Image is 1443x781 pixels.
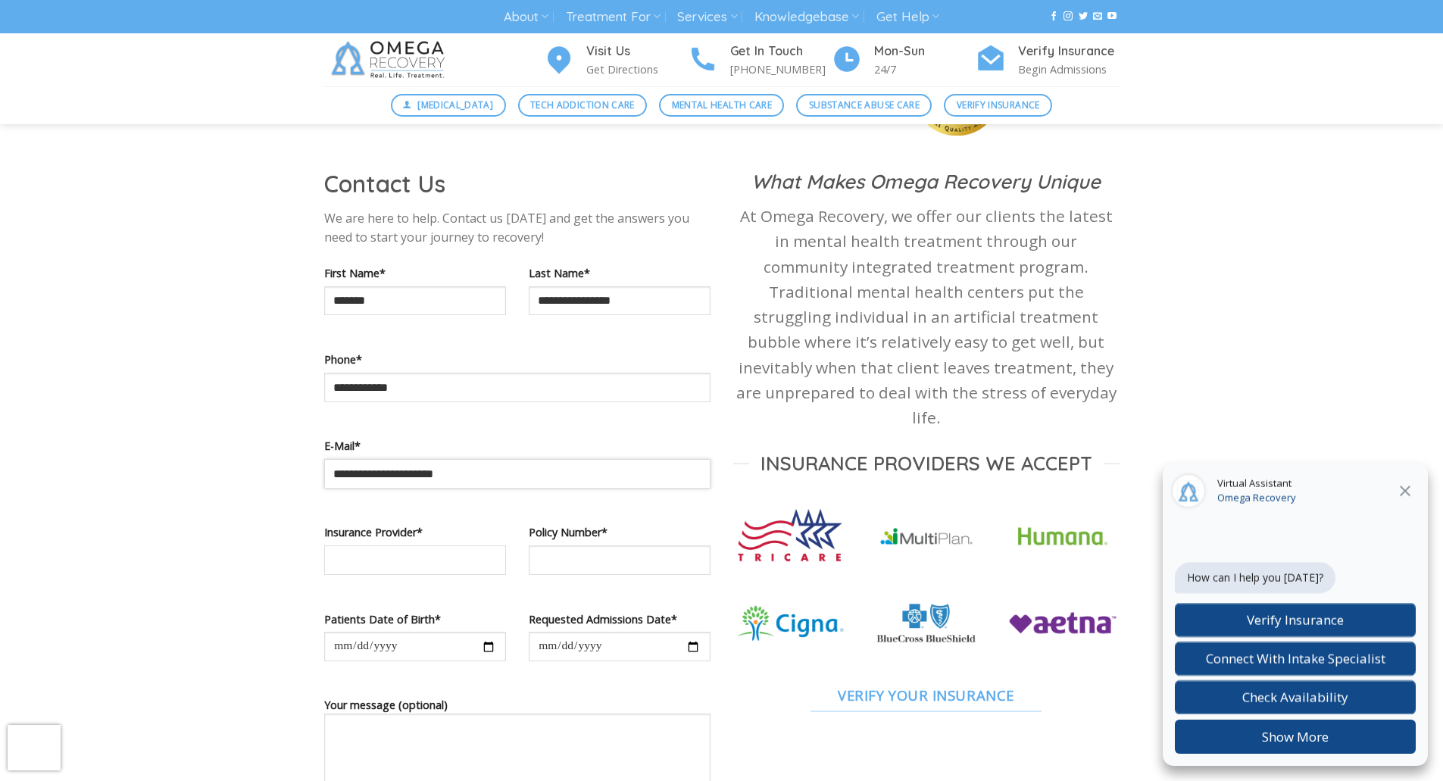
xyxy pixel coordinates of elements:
[730,42,832,61] h4: Get In Touch
[874,61,976,78] p: 24/7
[324,264,506,282] label: First Name*
[957,98,1040,112] span: Verify Insurance
[324,523,506,541] label: Insurance Provider*
[544,42,688,79] a: Visit Us Get Directions
[529,264,711,282] label: Last Name*
[761,451,1092,476] span: Insurance Providers we Accept
[809,98,920,112] span: Substance Abuse Care
[324,351,711,368] label: Phone*
[1107,11,1117,22] a: Follow on YouTube
[659,94,784,117] a: Mental Health Care
[1079,11,1088,22] a: Follow on Twitter
[324,437,711,455] label: E-Mail*
[796,94,932,117] a: Substance Abuse Care
[1018,42,1120,61] h4: Verify Insurance
[944,94,1052,117] a: Verify Insurance
[529,523,711,541] label: Policy Number*
[324,209,711,248] p: We are here to help. Contact us [DATE] and get the answers you need to start your journey to reco...
[677,3,737,31] a: Services
[688,42,832,79] a: Get In Touch [PHONE_NUMBER]
[733,204,1120,430] p: At Omega Recovery, we offer our clients the latest in mental health treatment through our communi...
[1093,11,1102,22] a: Send us an email
[518,94,648,117] a: Tech Addiction Care
[838,684,1014,706] span: Verify Your Insurance
[324,611,506,628] label: Patients Date of Birth*
[586,61,688,78] p: Get Directions
[391,94,506,117] a: [MEDICAL_DATA]
[754,3,859,31] a: Knowledgebase
[324,33,457,86] img: Omega Recovery
[529,611,711,628] label: Requested Admissions Date*
[530,98,635,112] span: Tech Addiction Care
[566,3,661,31] a: Treatment For
[417,98,493,112] span: [MEDICAL_DATA]
[1064,11,1073,22] a: Follow on Instagram
[876,3,939,31] a: Get Help
[751,169,1101,193] strong: What Makes Omega Recovery Unique
[504,3,548,31] a: About
[874,42,976,61] h4: Mon-Sun
[1049,11,1058,22] a: Follow on Facebook
[1018,61,1120,78] p: Begin Admissions
[730,61,832,78] p: [PHONE_NUMBER]
[976,42,1120,79] a: Verify Insurance Begin Admissions
[324,169,445,198] span: Contact Us
[672,98,772,112] span: Mental Health Care
[586,42,688,61] h4: Visit Us
[733,678,1120,713] a: Verify Your Insurance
